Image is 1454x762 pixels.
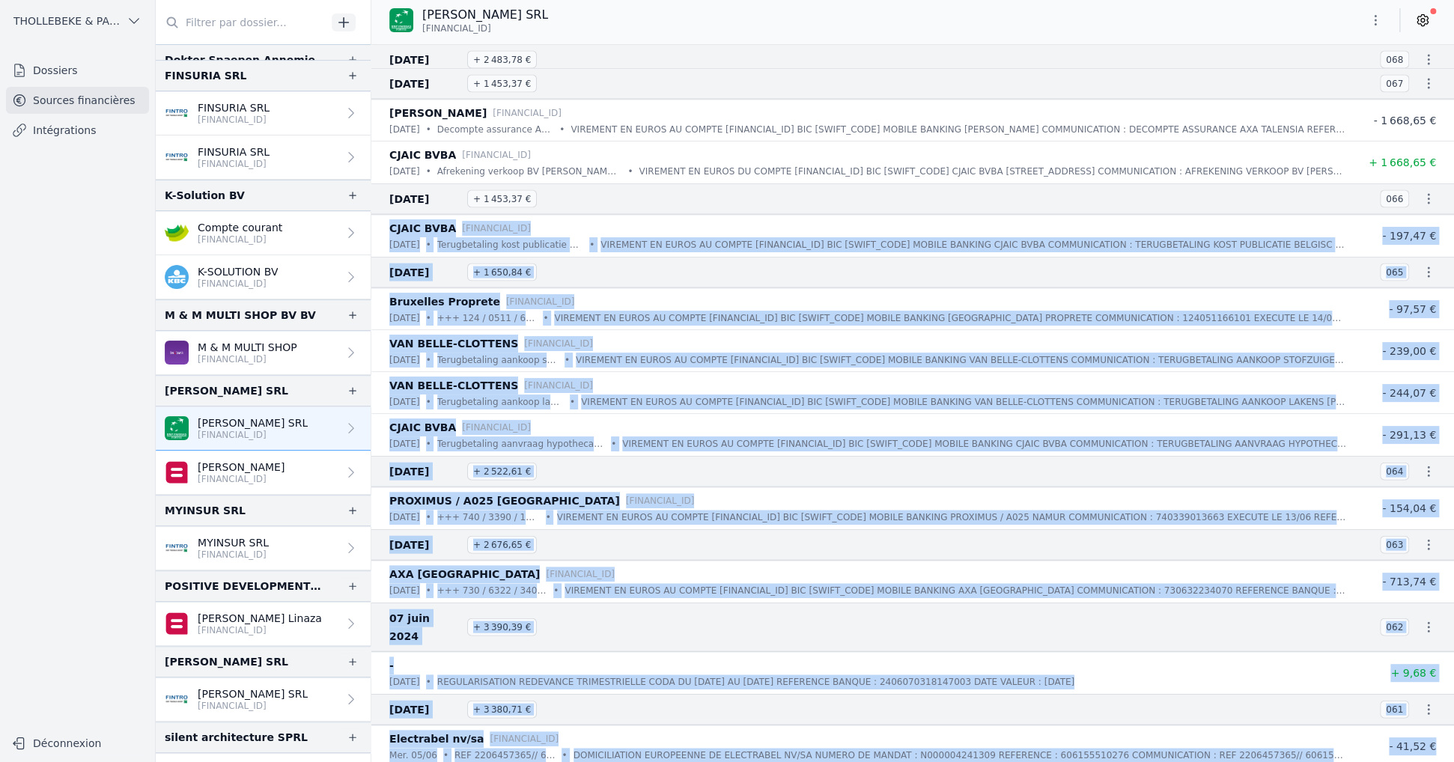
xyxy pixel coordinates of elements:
p: [FINANCIAL_ID] [198,114,270,126]
p: [DATE] [389,237,420,252]
p: Electrabel nv/sa [389,730,484,748]
p: [PERSON_NAME] SRL [198,415,308,430]
div: • [627,164,633,179]
span: 068 [1380,51,1409,69]
p: VIREMENT EN EUROS AU COMPTE [FINANCIAL_ID] BIC [SWIFT_CODE] MOBILE BANKING AXA [GEOGRAPHIC_DATA] ... [565,583,1346,598]
a: FINSURIA SRL [FINANCIAL_ID] [156,91,371,135]
p: REGULARISATION REDEVANCE TRIMESTRIELLE CODA DU [DATE] AU [DATE] REFERENCE BANQUE : 24060703181470... [437,674,1074,689]
p: M & M MULTI SHOP [198,340,297,355]
p: [DATE] [389,394,420,409]
div: • [426,436,431,451]
p: [DATE] [389,674,420,689]
a: [PERSON_NAME] Linaza [FINANCIAL_ID] [156,602,371,646]
p: VIREMENT EN EUROS AU COMPTE [FINANCIAL_ID] BIC [SWIFT_CODE] MOBILE BANKING PROXIMUS / A025 NAMUR ... [557,510,1346,525]
p: Terugbetaling kost publicatie Belgisch Staatsblad [437,237,583,252]
span: - 41,52 € [1389,740,1436,752]
span: 065 [1380,263,1409,281]
span: + 1 668,65 € [1369,156,1436,168]
img: BNP_BE_BUSINESS_GEBABEBB.png [165,416,189,440]
p: [FINANCIAL_ID] [462,147,531,162]
p: +++ 730 / 6322 / 34070 +++ [437,583,548,598]
span: 066 [1380,190,1409,208]
div: [PERSON_NAME] SRL [165,653,288,671]
p: - [389,656,394,674]
span: [DATE] [389,701,461,719]
p: VIREMENT EN EUROS AU COMPTE [FINANCIAL_ID] BIC [SWIFT_CODE] MOBILE BANKING VAN BELLE-CLOTTENS COM... [576,353,1346,368]
p: [FINANCIAL_ID] [198,429,308,441]
div: Dokter Spaepen Annemie [165,51,315,69]
span: [DATE] [389,75,461,93]
p: Terugbetaling aankoop lakens Zara Home [437,394,564,409]
span: [FINANCIAL_ID] [422,22,491,34]
p: Terugbetaling aankoop stofzuiger Miele [437,353,559,368]
div: • [426,122,431,137]
div: • [426,510,431,525]
span: + 2 676,65 € [467,536,537,554]
p: [FINANCIAL_ID] [198,234,282,246]
div: • [426,674,431,689]
p: [FINANCIAL_ID] [490,731,559,746]
p: [FINANCIAL_ID] [524,336,593,351]
p: [DATE] [389,164,420,179]
p: [DATE] [389,436,420,451]
p: [PERSON_NAME] SRL [198,686,308,701]
a: M & M MULTI SHOP [FINANCIAL_ID] [156,331,371,375]
span: THOLLEBEKE & PARTNERS bvbvba BVBA [13,13,121,28]
p: [FINANCIAL_ID] [493,106,562,121]
p: [FINANCIAL_ID] [462,420,531,435]
p: [FINANCIAL_ID] [198,549,269,561]
span: - 239,00 € [1382,345,1436,357]
span: 061 [1380,701,1409,719]
p: VIREMENT EN EUROS AU COMPTE [FINANCIAL_ID] BIC [SWIFT_CODE] MOBILE BANKING CJAIC BVBA COMMUNICATI... [600,237,1346,252]
p: VAN BELLE-CLOTTENS [389,335,518,353]
img: FINTRO_BE_BUSINESS_GEBABEBB.png [165,101,189,125]
a: Intégrations [6,117,149,144]
p: [PERSON_NAME] Linaza [198,611,322,626]
span: 067 [1380,75,1409,93]
a: [PERSON_NAME] [FINANCIAL_ID] [156,451,371,495]
p: VIREMENT EN EUROS AU COMPTE [FINANCIAL_ID] BIC [SWIFT_CODE] MOBILE BANKING VAN BELLE-CLOTTENS COM... [581,394,1346,409]
span: 064 [1380,463,1409,481]
span: [DATE] [389,263,461,281]
span: [DATE] [389,463,461,481]
span: + 1 453,37 € [467,190,537,208]
a: FINSURIA SRL [FINANCIAL_ID] [156,135,371,180]
span: + 2 522,61 € [467,463,537,481]
img: BEOBANK_CTBKBEBX.png [165,341,189,365]
p: [PERSON_NAME] SRL [422,6,548,24]
p: Bruxelles Proprete [389,293,500,311]
div: [PERSON_NAME] SRL [165,382,288,400]
a: [PERSON_NAME] SRL [FINANCIAL_ID] [156,677,371,722]
p: FINSURIA SRL [198,144,270,159]
p: Afrekening verkoop BV [PERSON_NAME] (teruggave verzekering AXA) [437,164,622,179]
span: [DATE] [389,536,461,554]
p: [DATE] [389,353,420,368]
p: [FINANCIAL_ID] [506,294,575,309]
p: [FINANCIAL_ID] [626,493,695,508]
p: FINSURIA SRL [198,100,270,115]
p: VAN BELLE-CLOTTENS [389,377,518,394]
div: • [546,510,551,525]
p: CJAIC BVBA [389,219,456,237]
button: THOLLEBEKE & PARTNERS bvbvba BVBA [6,9,149,33]
p: VIREMENT EN EUROS AU COMPTE [FINANCIAL_ID] BIC [SWIFT_CODE] MOBILE BANKING CJAIC BVBA COMMUNICATI... [622,436,1346,451]
img: belfius-1.png [165,460,189,484]
p: CJAIC BVBA [389,146,456,164]
p: Decompte assurance AXA Talensia [437,122,554,137]
span: - 244,07 € [1382,387,1436,399]
img: FINTRO_BE_BUSINESS_GEBABEBB.png [165,145,189,169]
p: [FINANCIAL_ID] [198,700,308,712]
p: [FINANCIAL_ID] [524,378,593,393]
p: [DATE] [389,122,420,137]
div: • [426,164,431,179]
div: • [589,237,594,252]
p: [FINANCIAL_ID] [462,221,531,236]
input: Filtrer par dossier... [156,9,326,36]
span: [DATE] [389,51,461,69]
img: FINTRO_BE_BUSINESS_GEBABEBB.png [165,536,189,560]
p: [FINANCIAL_ID] [198,158,270,170]
span: + 2 483,78 € [467,51,537,69]
a: Compte courant [FINANCIAL_ID] [156,211,371,255]
span: - 154,04 € [1382,502,1436,514]
p: [FINANCIAL_ID] [546,567,615,582]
